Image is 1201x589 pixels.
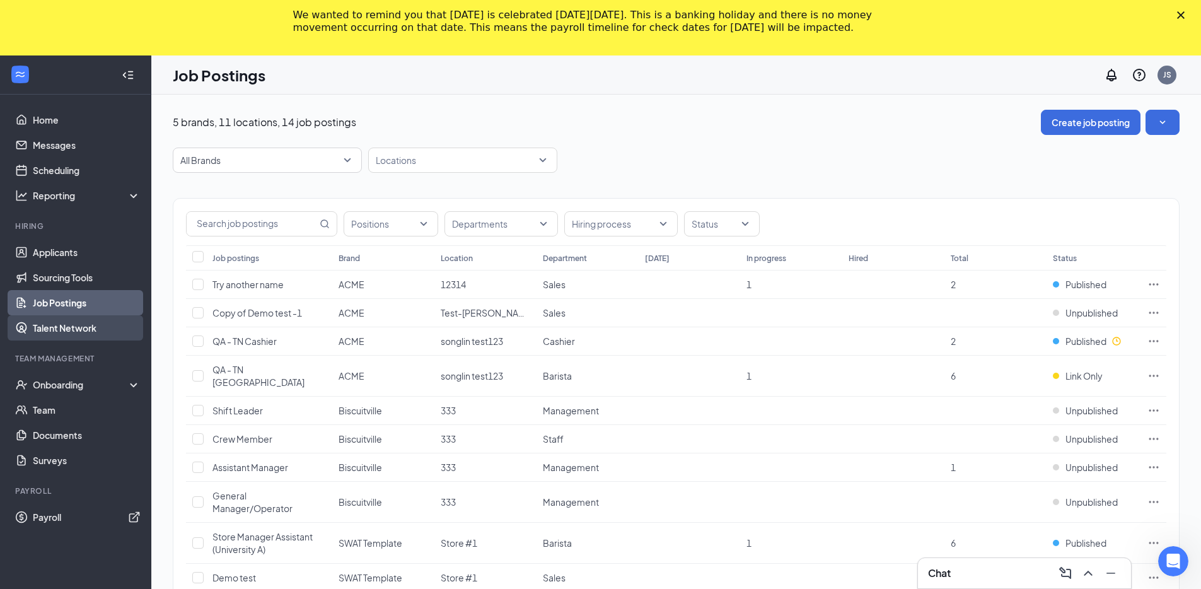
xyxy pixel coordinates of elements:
svg: ChevronUp [1081,566,1096,581]
a: Documents [33,423,141,448]
td: 333 [434,397,537,425]
span: ACME [339,307,364,318]
a: Team [33,397,141,423]
svg: Clock [1111,336,1122,346]
a: Messages [33,132,141,158]
span: 6 [951,537,956,549]
a: Job Postings [33,290,141,315]
span: Biscuitville [339,462,382,473]
span: 1 [746,279,751,290]
span: Biscuitville [339,405,382,416]
div: Reporting [33,189,141,202]
span: Unpublished [1065,496,1118,508]
span: Crew Member [212,433,272,445]
td: Cashier [537,327,639,356]
td: 12314 [434,271,537,299]
span: Sales [543,307,566,318]
span: Management [543,462,599,473]
span: 1 [746,537,751,549]
span: Unpublished [1065,306,1118,319]
span: QA - TN [GEOGRAPHIC_DATA] [212,364,305,388]
span: Published [1065,335,1106,347]
svg: Ellipses [1147,433,1160,445]
td: SWAT Template [332,523,434,564]
svg: WorkstreamLogo [14,68,26,81]
div: We wanted to remind you that [DATE] is celebrated [DATE][DATE]. This is a banking holiday and the... [293,9,888,34]
span: songlin test123 [441,370,503,382]
span: Test-[PERSON_NAME] [441,307,534,318]
span: Assistant Manager [212,462,288,473]
svg: Collapse [122,69,134,81]
svg: Analysis [15,189,28,202]
td: ACME [332,327,434,356]
a: Sourcing Tools [33,265,141,290]
span: General Manager/Operator [212,490,293,514]
span: 333 [441,462,456,473]
input: Search job postings [187,212,317,236]
svg: Ellipses [1147,306,1160,319]
span: Unpublished [1065,433,1118,445]
span: Sales [543,572,566,583]
button: Create job posting [1041,110,1140,135]
td: Management [537,397,639,425]
iframe: Intercom live chat [1158,546,1188,576]
span: 333 [441,433,456,445]
td: Sales [537,299,639,327]
span: QA - TN Cashier [212,335,277,347]
h3: Chat [928,566,951,580]
a: Scheduling [33,158,141,183]
a: PayrollExternalLink [33,504,141,530]
div: Team Management [15,353,138,364]
th: [DATE] [639,245,741,271]
svg: Ellipses [1147,370,1160,382]
td: songlin test123 [434,356,537,397]
a: Home [33,107,141,132]
span: Link Only [1065,370,1103,382]
button: ComposeMessage [1055,563,1076,583]
td: Management [537,453,639,482]
span: Store #1 [441,572,477,583]
th: In progress [740,245,842,271]
button: SmallChevronDown [1146,110,1180,135]
span: songlin test123 [441,335,503,347]
span: SWAT Template [339,537,402,549]
td: 333 [434,425,537,453]
td: Store #1 [434,523,537,564]
td: songlin test123 [434,327,537,356]
span: ACME [339,279,364,290]
span: Store #1 [441,537,477,549]
svg: Ellipses [1147,571,1160,584]
span: Unpublished [1065,461,1118,474]
td: 333 [434,453,537,482]
svg: Ellipses [1147,278,1160,291]
th: Total [944,245,1047,271]
span: 2 [951,335,956,347]
svg: Ellipses [1147,461,1160,474]
span: Store Manager Assistant (University A) [212,531,313,555]
span: SWAT Template [339,572,402,583]
button: ChevronUp [1078,563,1098,583]
svg: Minimize [1103,566,1118,581]
td: Staff [537,425,639,453]
td: Barista [537,356,639,397]
td: 333 [434,482,537,523]
td: Biscuitville [332,397,434,425]
a: Applicants [33,240,141,265]
td: Management [537,482,639,523]
span: 2 [951,279,956,290]
span: Shift Leader [212,405,263,416]
svg: QuestionInfo [1132,67,1147,83]
p: 5 brands, 11 locations, 14 job postings [173,115,356,129]
td: Barista [537,523,639,564]
span: 333 [441,405,456,416]
span: Management [543,405,599,416]
td: ACME [332,271,434,299]
svg: UserCheck [15,378,28,391]
span: Published [1065,278,1106,291]
td: Biscuitville [332,425,434,453]
td: Sales [537,271,639,299]
td: Biscuitville [332,482,434,523]
span: Staff [543,433,564,445]
div: JS [1163,69,1171,80]
svg: SmallChevronDown [1156,116,1169,129]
